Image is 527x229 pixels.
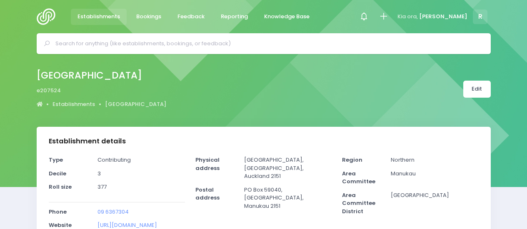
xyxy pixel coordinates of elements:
span: R [473,10,487,24]
a: Knowledge Base [257,9,317,25]
input: Search for anything (like establishments, bookings, or feedback) [55,37,479,50]
p: [GEOGRAPHIC_DATA], [GEOGRAPHIC_DATA], Auckland 2151 [244,156,332,180]
p: Northern [391,156,478,164]
span: Reporting [221,12,248,21]
span: Establishments [77,12,120,21]
a: Reporting [214,9,255,25]
a: [GEOGRAPHIC_DATA] [105,100,166,108]
a: 09 6367304 [97,208,129,216]
span: e207524 [37,86,61,95]
strong: Website [49,221,72,229]
h2: [GEOGRAPHIC_DATA] [37,70,160,81]
a: [URL][DOMAIN_NAME] [97,221,157,229]
p: Contributing [97,156,185,164]
h3: Establishment details [49,137,126,145]
strong: Postal address [195,186,220,202]
p: 377 [97,183,185,191]
a: Establishments [52,100,95,108]
strong: Decile [49,170,66,177]
strong: Phone [49,208,67,216]
a: Bookings [130,9,168,25]
strong: Roll size [49,183,72,191]
span: Feedback [177,12,205,21]
a: Edit [463,81,491,98]
strong: Type [49,156,63,164]
p: PO Box 59040, [GEOGRAPHIC_DATA], Manukau 2151 [244,186,332,210]
span: Kia ora, [397,12,418,21]
span: Bookings [136,12,161,21]
strong: Area Committee [342,170,375,186]
p: [GEOGRAPHIC_DATA] [391,191,478,199]
p: 3 [97,170,185,178]
span: Knowledge Base [264,12,310,21]
span: [PERSON_NAME] [419,12,467,21]
p: Manukau [391,170,478,178]
a: Feedback [171,9,212,25]
strong: Physical address [195,156,220,172]
strong: Region [342,156,362,164]
a: Establishments [71,9,127,25]
strong: Area Committee District [342,191,375,215]
img: Logo [37,8,60,25]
